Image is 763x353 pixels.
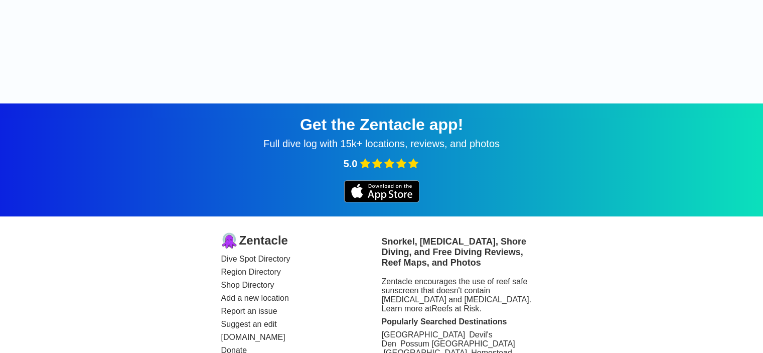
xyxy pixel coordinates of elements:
a: Add a new location [221,294,382,303]
a: Region Directory [221,268,382,277]
span: 5.0 [344,158,358,170]
a: Report an issue [221,307,382,316]
a: Suggest an edit [221,320,382,329]
a: Dive Spot Directory [221,255,382,264]
a: [DOMAIN_NAME] [221,333,382,342]
a: Reefs at Risk [431,304,479,313]
a: Possum [GEOGRAPHIC_DATA] [400,339,515,348]
a: Devil's Den [382,330,493,348]
a: Shop Directory [221,281,382,290]
img: logo [221,232,237,249]
div: Get the Zentacle app! [12,115,751,134]
img: iOS app store [344,180,419,202]
a: [GEOGRAPHIC_DATA] [382,330,466,339]
h3: Snorkel, [MEDICAL_DATA], Shore Diving, and Free Diving Reviews, Reef Maps, and Photos [382,237,542,268]
div: Popularly Searched Destinations [382,317,542,326]
div: Full dive log with 15k+ locations, reviews, and photos [12,138,751,150]
span: Zentacle [239,233,288,248]
div: Zentacle encourages the use of reef safe sunscreen that doesn't contain [MEDICAL_DATA] and [MEDIC... [382,277,542,313]
a: iOS app store [344,195,419,204]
